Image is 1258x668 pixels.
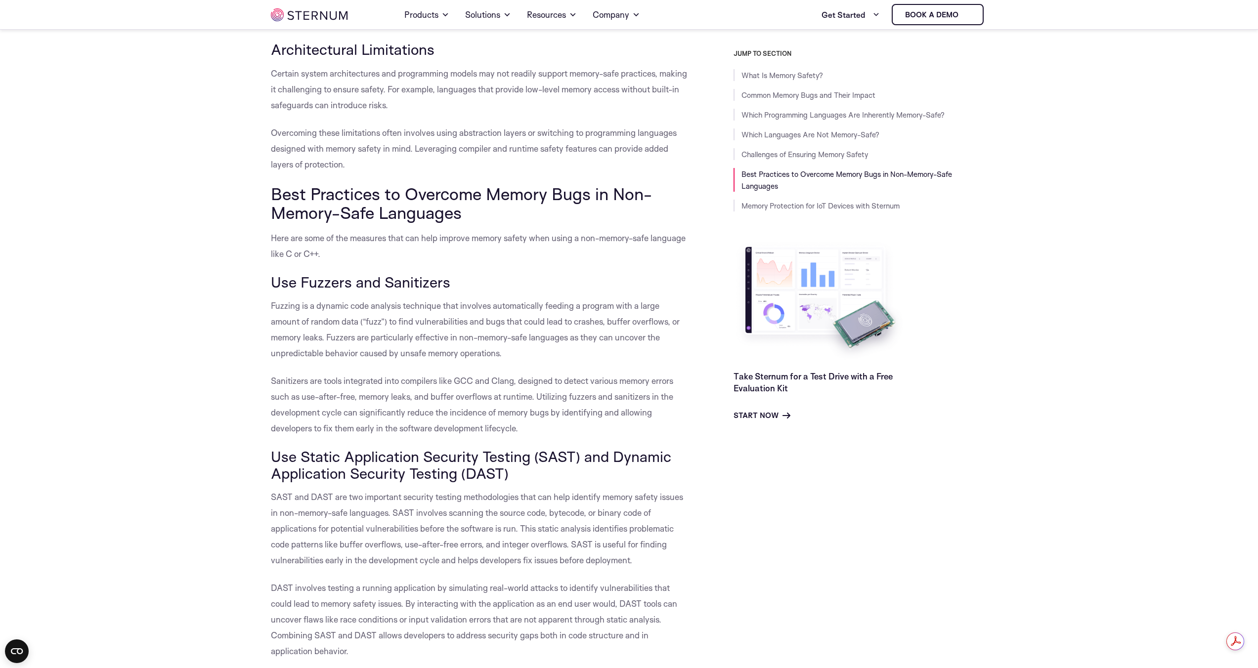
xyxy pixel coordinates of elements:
a: What Is Memory Safety? [741,71,823,80]
a: Products [404,1,449,29]
button: Open CMP widget [5,639,29,663]
a: Which Programming Languages Are Inherently Memory-Safe? [741,110,945,120]
span: Certain system architectures and programming models may not readily support memory-safe practices... [271,68,687,110]
span: Here are some of the measures that can help improve memory safety when using a non-memory-safe la... [271,233,686,259]
span: DAST involves testing a running application by simulating real-world attacks to identify vulnerab... [271,583,677,656]
span: Sanitizers are tools integrated into compilers like GCC and Clang, designed to detect various mem... [271,376,673,433]
a: Solutions [465,1,511,29]
a: Memory Protection for IoT Devices with Sternum [741,201,900,210]
img: sternum iot [962,11,970,19]
img: sternum iot [271,8,347,21]
a: Book a demo [892,4,984,25]
span: Use Static Application Security Testing (SAST) and Dynamic Application Security Testing (DAST) [271,447,671,482]
h3: JUMP TO SECTION [734,49,988,57]
span: Architectural Limitations [271,40,434,58]
span: SAST and DAST are two important security testing methodologies that can help identify memory safe... [271,492,683,565]
a: Resources [527,1,577,29]
a: Best Practices to Overcome Memory Bugs in Non-Memory-Safe Languages [741,169,952,191]
span: Overcoming these limitations often involves using abstraction layers or switching to programming ... [271,127,677,169]
a: Common Memory Bugs and Their Impact [741,90,875,100]
a: Start Now [734,409,790,421]
a: Get Started [822,5,880,25]
a: Challenges of Ensuring Memory Safety [741,150,868,159]
a: Which Languages Are Not Memory-Safe? [741,130,879,139]
span: Best Practices to Overcome Memory Bugs in Non-Memory-Safe Languages [271,183,652,223]
img: Take Sternum for a Test Drive with a Free Evaluation Kit [734,239,907,362]
a: Take Sternum for a Test Drive with a Free Evaluation Kit [734,371,893,393]
span: Fuzzing is a dynamic code analysis technique that involves automatically feeding a program with a... [271,300,680,358]
a: Company [593,1,640,29]
span: Use Fuzzers and Sanitizers [271,273,450,291]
